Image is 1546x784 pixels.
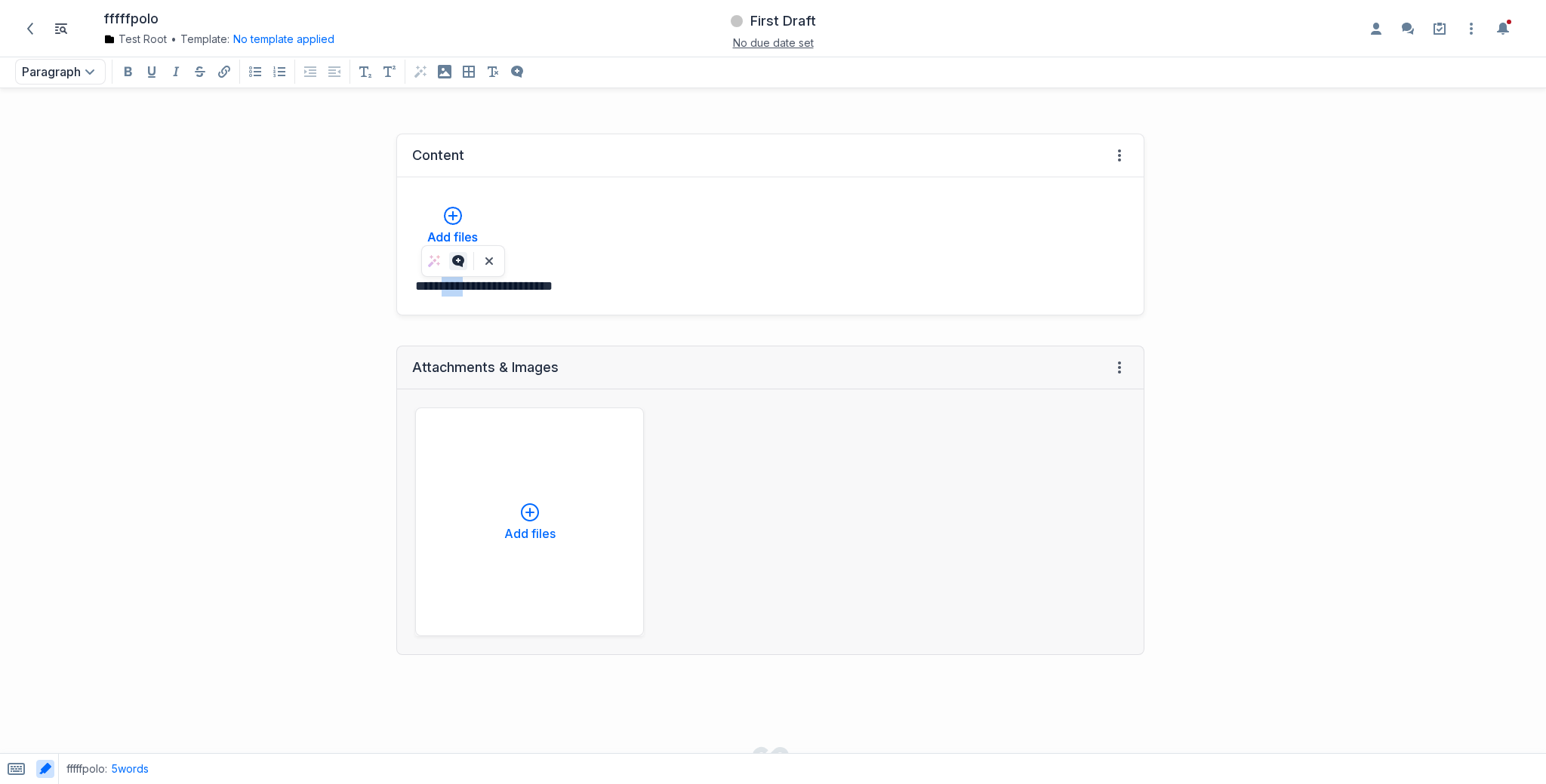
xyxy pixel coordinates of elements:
button: Enable the commenting sidebar [1396,17,1420,41]
span: No due date set [733,36,814,49]
button: Close [477,249,501,273]
h3: First Draft [750,12,816,30]
button: Add a comment to selected text [449,252,467,270]
button: 5words [111,761,149,776]
a: Test Root [103,32,167,47]
span: 5 words [111,762,149,775]
button: Paragraph [15,59,106,85]
button: Add files [415,407,644,636]
button: Toggle AI highlighting in content [36,760,54,778]
button: First Draft [728,8,818,35]
a: Back [17,16,43,42]
h1: fffffpolo [103,11,159,28]
div: Template: [103,32,511,47]
span: Field menu [1110,358,1129,377]
span: Field menu [1110,146,1129,164]
button: Toggle the notification sidebar [1491,17,1515,41]
span: Toggle AI highlighting in content [32,754,58,784]
a: Setup guide [1427,17,1452,41]
button: Toggle Item List [49,17,73,41]
div: First DraftNo due date set [531,8,1015,49]
div: Content [412,146,464,164]
img: 25OWXNUvTnEAAAAASUVORK5CYII= [415,195,492,254]
div: No template applied [229,32,334,47]
p: Add files [504,527,556,540]
span: fffffpolo : [66,761,107,776]
div: grid [8,118,1152,670]
button: Enable the assignees sidebar [1364,17,1388,41]
span: • [171,32,177,47]
button: No due date set [733,35,814,51]
button: No template applied [233,32,334,47]
div: Attachments & Images [412,358,559,377]
div: Paragraph [12,56,109,88]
